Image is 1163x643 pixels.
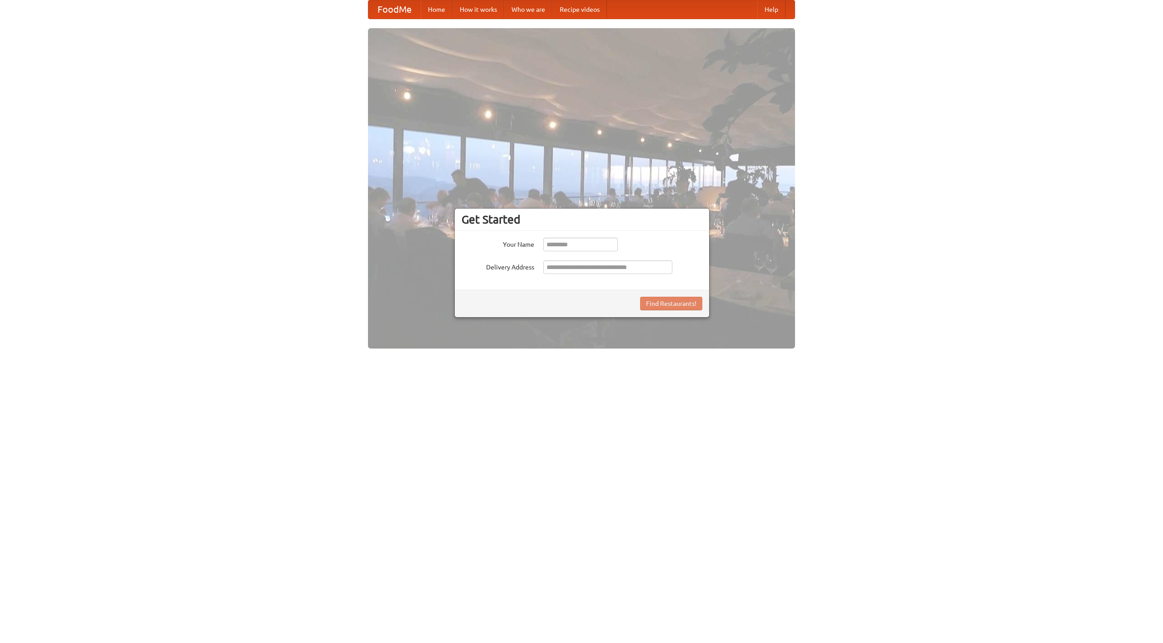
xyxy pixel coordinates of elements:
h3: Get Started [462,213,702,226]
a: Recipe videos [552,0,607,19]
label: Your Name [462,238,534,249]
a: Who we are [504,0,552,19]
label: Delivery Address [462,260,534,272]
a: Home [421,0,452,19]
a: FoodMe [368,0,421,19]
a: How it works [452,0,504,19]
button: Find Restaurants! [640,297,702,310]
a: Help [757,0,785,19]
